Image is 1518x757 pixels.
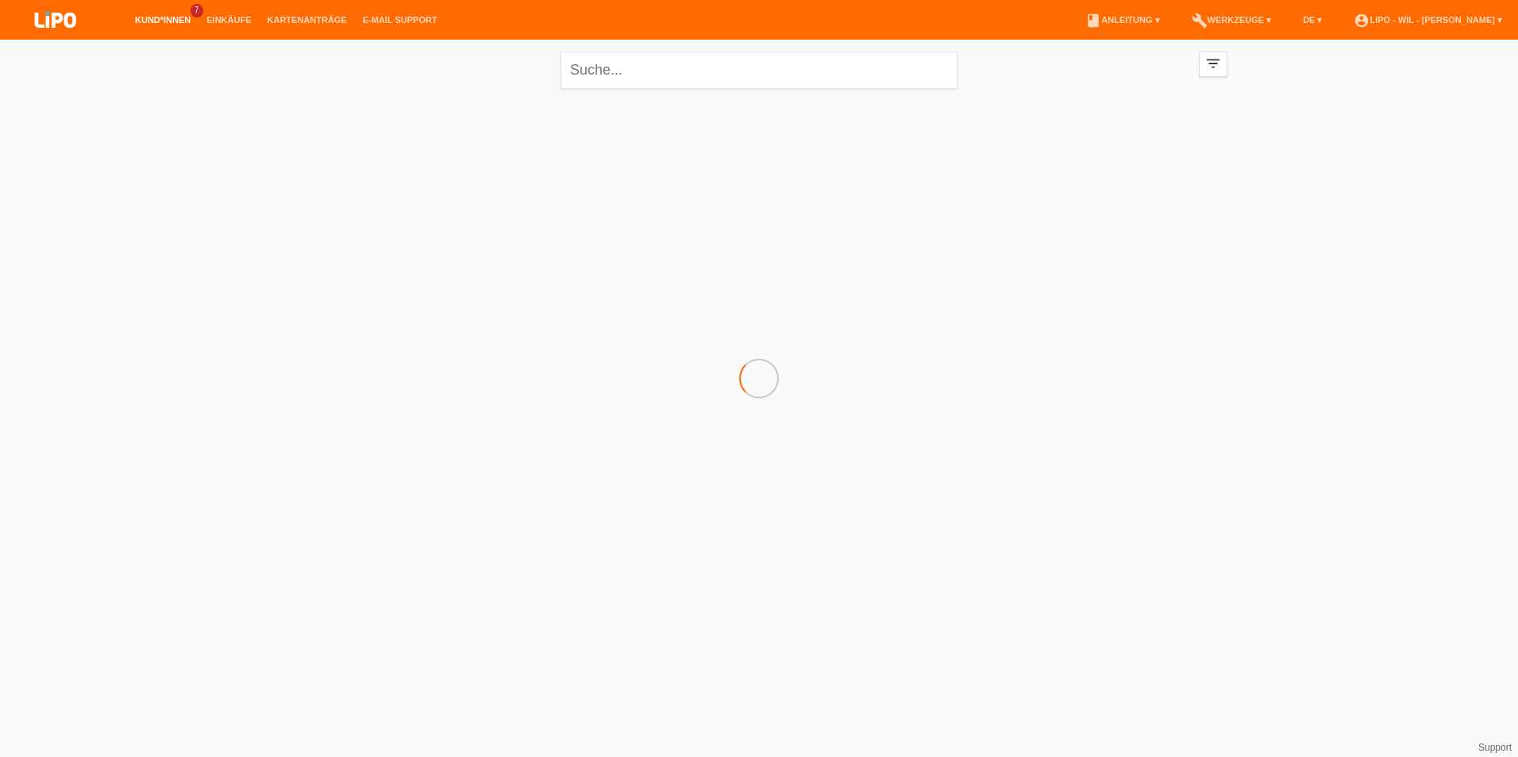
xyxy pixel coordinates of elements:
a: buildWerkzeuge ▾ [1184,15,1280,25]
span: 7 [191,4,203,17]
a: Support [1478,742,1512,753]
a: account_circleLIPO - Wil - [PERSON_NAME] ▾ [1346,15,1510,25]
input: Suche... [561,52,957,89]
a: E-Mail Support [355,15,445,25]
i: book [1085,13,1101,29]
i: build [1192,13,1208,29]
a: LIPO pay [16,33,95,44]
i: account_circle [1354,13,1370,29]
a: Einkäufe [198,15,259,25]
i: filter_list [1204,55,1222,72]
a: Kund*innen [127,15,198,25]
a: DE ▾ [1295,15,1330,25]
a: bookAnleitung ▾ [1077,15,1167,25]
a: Kartenanträge [260,15,355,25]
